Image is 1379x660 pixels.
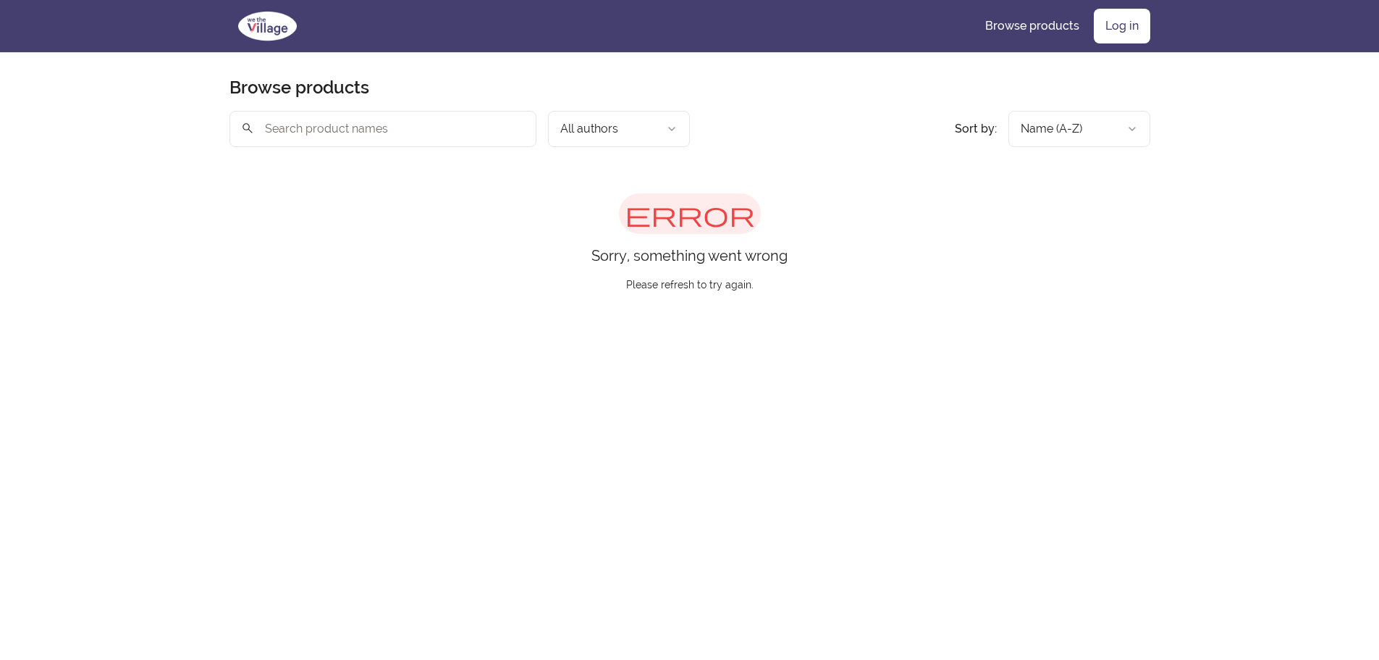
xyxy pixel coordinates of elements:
[548,111,690,147] button: Filter by author
[241,118,254,138] span: search
[229,76,369,99] h2: Browse products
[955,122,997,135] span: Sort by:
[229,111,536,147] input: Search product names
[974,9,1091,43] a: Browse products
[1094,9,1150,43] a: Log in
[1008,111,1150,147] button: Product sort options
[229,9,305,43] img: We The Village logo
[619,193,761,234] span: error
[591,246,788,266] p: Sorry, something went wrong
[626,266,754,292] p: Please refresh to try again.
[974,9,1150,43] nav: Main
